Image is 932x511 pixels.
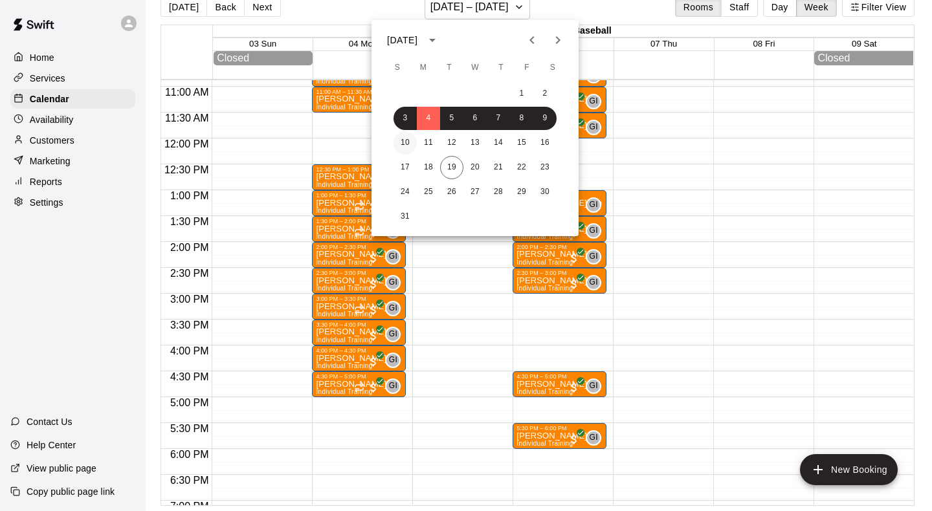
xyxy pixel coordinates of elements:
button: 4 [417,107,440,130]
button: 14 [487,131,510,155]
button: 6 [463,107,487,130]
button: 3 [394,107,417,130]
div: [DATE] [387,34,417,47]
button: 23 [533,156,557,179]
button: 12 [440,131,463,155]
button: 27 [463,180,487,204]
button: 26 [440,180,463,204]
span: Saturday [541,55,564,81]
button: calendar view is open, switch to year view [421,29,443,51]
button: 31 [394,205,417,228]
span: Monday [412,55,435,81]
button: 24 [394,180,417,204]
span: Friday [515,55,538,81]
button: 22 [510,156,533,179]
button: 8 [510,107,533,130]
button: 19 [440,156,463,179]
button: 7 [487,107,510,130]
button: 25 [417,180,440,204]
span: Sunday [386,55,409,81]
button: 13 [463,131,487,155]
button: 17 [394,156,417,179]
button: 18 [417,156,440,179]
button: 15 [510,131,533,155]
button: 10 [394,131,417,155]
button: 2 [533,82,557,105]
button: 9 [533,107,557,130]
span: Thursday [489,55,513,81]
button: Previous month [519,27,545,53]
button: 28 [487,180,510,204]
button: 5 [440,107,463,130]
button: 20 [463,156,487,179]
button: 16 [533,131,557,155]
button: 1 [510,82,533,105]
span: Wednesday [463,55,487,81]
button: 29 [510,180,533,204]
button: Next month [545,27,571,53]
button: 21 [487,156,510,179]
button: 30 [533,180,557,204]
button: 11 [417,131,440,155]
span: Tuesday [438,55,461,81]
